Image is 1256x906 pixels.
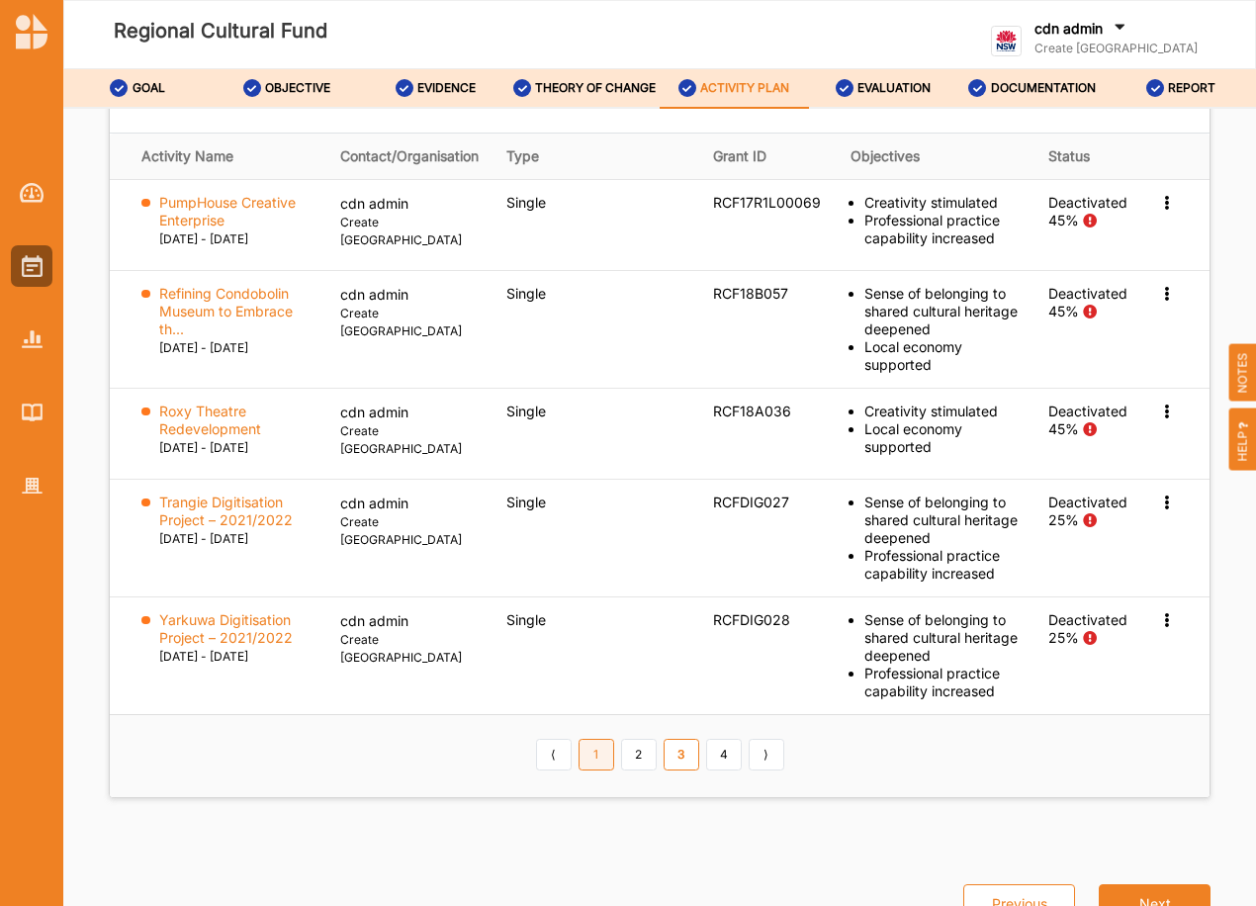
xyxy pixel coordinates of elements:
label: Create [GEOGRAPHIC_DATA] [340,631,479,667]
div: Pagination Navigation [532,739,787,772]
div: Sense of belonging to shared cultural heritage deepened [864,494,1021,547]
div: Deactivated [1048,494,1127,511]
label: PumpHouse Creative Enterprise [159,194,314,229]
label: [DATE] - [DATE] [159,530,248,548]
div: Professional practice capability increased [864,547,1021,583]
label: Create [GEOGRAPHIC_DATA] [1034,41,1198,56]
div: Creativity stimulated [864,194,1021,212]
p: cdn admin [340,403,479,422]
label: Yarkuwa Digitisation Project – 2021/2022 [159,611,314,647]
label: Create [GEOGRAPHIC_DATA] [340,422,479,458]
label: THEORY OF CHANGE [535,80,656,96]
a: Activities [11,245,52,287]
span: Single [506,194,546,211]
label: [DATE] - [DATE] [159,648,248,666]
label: EVIDENCE [417,80,476,96]
div: Professional practice capability increased [864,212,1021,247]
div: RCF18A036 [713,403,823,420]
div: 25% [1048,511,1079,529]
span: Single [506,494,546,510]
label: Create [GEOGRAPHIC_DATA] [340,513,479,549]
a: 4 [706,739,742,770]
div: 45% [1048,303,1079,320]
div: 45% [1048,420,1079,438]
a: Reports [11,318,52,360]
div: 45% [1048,212,1079,229]
span: Grant ID [713,147,766,164]
label: Roxy Theatre Redevelopment [159,403,314,438]
span: Single [506,611,546,628]
label: Create [GEOGRAPHIC_DATA] [340,305,479,340]
div: Deactivated [1048,403,1127,420]
img: Activities [22,255,43,277]
a: Previous item [536,739,572,770]
label: GOAL [133,80,165,96]
img: logo [991,26,1022,56]
img: Organisation [22,478,43,495]
label: Regional Cultural Fund [114,15,327,47]
img: Reports [22,330,43,347]
label: REPORT [1168,80,1215,96]
span: Single [506,285,546,302]
p: cdn admin [340,494,479,513]
div: 25% [1048,629,1079,647]
a: Dashboard [11,172,52,214]
p: cdn admin [340,194,479,214]
a: Next item [749,739,784,770]
label: OBJECTIVE [265,80,330,96]
span: Activity Name [141,147,233,164]
div: RCFDIG027 [713,494,823,511]
p: cdn admin [340,285,479,305]
span: Objectives [851,147,920,164]
span: Status [1048,147,1090,164]
div: RCFDIG028 [713,611,823,629]
div: Deactivated [1048,611,1127,629]
div: Deactivated [1048,194,1127,212]
label: EVALUATION [857,80,931,96]
label: DOCUMENTATION [991,80,1096,96]
th: Type [493,134,699,180]
a: Organisation [11,465,52,506]
div: Local economy supported [864,420,1021,456]
img: Dashboard [20,183,45,203]
span: Contact/Organisation [340,147,479,164]
div: Local economy supported [864,338,1021,374]
a: Library [11,392,52,433]
label: [DATE] - [DATE] [159,230,248,248]
img: logo [16,14,47,49]
label: Create [GEOGRAPHIC_DATA] [340,214,479,249]
div: Sense of belonging to shared cultural heritage deepened [864,611,1021,665]
a: 3 [664,739,699,770]
img: Library [22,404,43,420]
a: 2 [621,739,657,770]
div: RCF18B057 [713,285,823,303]
div: RCF17R1L00069 [713,194,823,212]
label: cdn admin [1034,20,1103,38]
div: Sense of belonging to shared cultural heritage deepened [864,285,1021,338]
label: ACTIVITY PLAN [700,80,789,96]
label: [DATE] - [DATE] [159,439,248,457]
div: Deactivated [1048,285,1127,303]
label: Refining Condobolin Museum to Embrace th... [159,285,314,338]
label: [DATE] - [DATE] [159,339,248,357]
label: Trangie Digitisation Project – 2021/2022 [159,494,314,529]
div: Professional practice capability increased [864,665,1021,700]
a: 1 [579,739,614,770]
span: Single [506,403,546,419]
div: Creativity stimulated [864,403,1021,420]
p: cdn admin [340,611,479,631]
